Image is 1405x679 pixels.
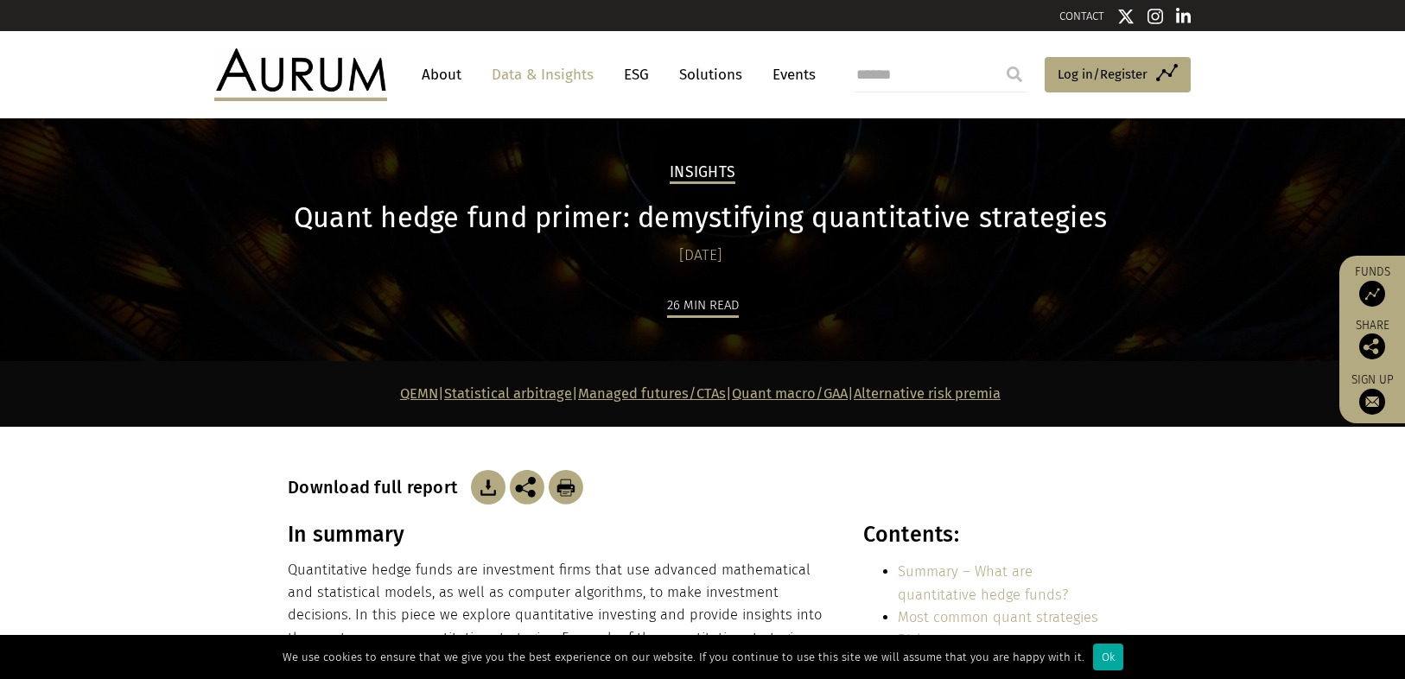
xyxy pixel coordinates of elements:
a: Statistical arbitrage [444,385,572,402]
h3: In summary [288,522,825,548]
a: CONTACT [1059,10,1104,22]
a: Log in/Register [1045,57,1191,93]
a: Managed futures/CTAs [578,385,726,402]
img: Twitter icon [1117,8,1135,25]
div: 26 min read [667,295,739,318]
img: Aurum [214,48,387,100]
h1: Quant hedge fund primer: demystifying quantitative strategies [288,201,1113,235]
a: Quant macro/GAA [732,385,848,402]
img: Instagram icon [1148,8,1163,25]
img: Linkedin icon [1176,8,1192,25]
input: Submit [997,57,1032,92]
span: Log in/Register [1058,64,1148,85]
a: Events [764,59,816,91]
img: Download Article [549,470,583,504]
div: Share [1348,320,1396,359]
h3: Download full report [288,477,467,498]
a: Funds [1348,264,1396,307]
a: QEMN [400,385,438,402]
a: Data & Insights [483,59,602,91]
a: Sign up [1348,372,1396,415]
strong: | | | | [400,385,1001,402]
a: Solutions [671,59,751,91]
div: [DATE] [288,244,1113,268]
a: Alternative risk premia [854,385,1001,402]
a: Summary – What are quantitative hedge funds? [898,563,1068,602]
h3: Contents: [863,522,1113,548]
a: About [413,59,470,91]
img: Share this post [510,470,544,504]
h2: Insights [670,163,735,184]
img: Access Funds [1359,281,1385,307]
div: Ok [1093,644,1123,670]
a: ESG [615,59,658,91]
a: Risk return summary [898,631,1033,648]
img: Download Article [471,470,505,504]
img: Share this post [1359,333,1385,359]
img: Sign up to our newsletter [1359,389,1385,415]
a: Most common quant strategies [898,609,1098,625]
